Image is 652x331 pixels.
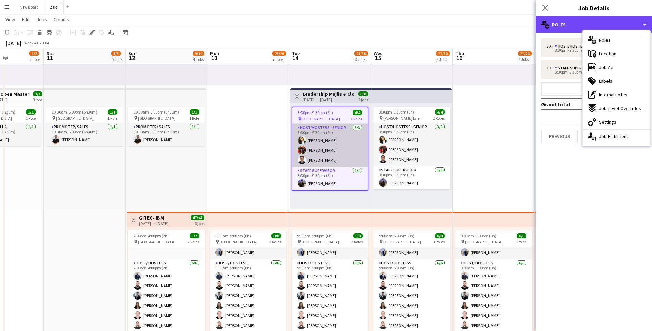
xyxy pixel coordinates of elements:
span: [GEOGRAPHIC_DATA] [138,239,176,244]
span: [GEOGRAPHIC_DATA] [302,116,340,121]
span: [GEOGRAPHIC_DATA] [220,239,257,244]
div: 6 jobs [195,220,204,226]
td: Grand total [541,99,603,110]
app-card-role: Runner1/19:00am-5:00pm (8h)[PERSON_NAME] [210,236,286,259]
span: 21/24 [518,51,532,56]
span: 47/47 [191,215,204,220]
span: 16 [455,54,464,62]
span: Thu [456,50,464,56]
div: 5 Jobs [112,57,122,62]
span: [PERSON_NAME] farm [383,116,422,121]
span: 8/8 [353,233,363,238]
span: 4/4 [435,109,445,115]
span: 2 Roles [433,116,445,121]
span: 10:30am-5:00pm (6h30m) [133,109,179,115]
app-job-card: 3:30pm-9:30pm (6h)4/4 [PERSON_NAME] farm2 RolesHost/Hostess - Senior3/33:30pm-9:30pm (6h)[PERSON_... [373,107,450,189]
app-job-card: 10:30am-5:00pm (6h30m)1/1 [GEOGRAPHIC_DATA]1 RolePromoter/ Sales1/110:30am-5:00pm (6h30m)[PERSON_... [128,107,205,146]
span: 9:00am-5:00pm (8h) [379,233,414,238]
span: 3/5 [111,51,121,56]
span: 9:00am-5:00pm (8h) [215,233,251,238]
span: Location [599,51,616,57]
span: 3 Roles [515,239,526,244]
span: View [5,16,15,23]
span: Roles [599,37,611,43]
app-card-role: Host/Hostess - Senior3/33:30pm-9:30pm (6h)[PERSON_NAME][PERSON_NAME][PERSON_NAME] [292,124,368,167]
div: 2 jobs [358,96,368,102]
div: 8 Jobs [355,57,368,62]
span: 8/8 [271,233,281,238]
app-card-role: Staff Supervisor1/13:30pm-9:30pm (6h)[PERSON_NAME] [373,166,450,189]
h3: Leadership Majlis & Closing Dinner [303,91,354,97]
div: 7 Jobs [273,57,286,62]
span: 3 Roles [269,239,281,244]
div: Host/Hostess - Senior [555,44,606,49]
button: New Board [14,0,44,14]
span: 11 [46,54,54,62]
div: Job Fulfilment [583,130,650,143]
div: 3 x [547,44,555,49]
span: Labels [599,78,612,84]
div: 8 Jobs [436,57,449,62]
span: Internal notes [599,92,627,98]
div: 4 Jobs [193,57,204,62]
span: 8/8 [435,233,445,238]
span: 14 [291,54,300,62]
span: Wed [374,50,383,56]
div: 1 x [547,66,555,70]
button: Zaid [44,0,64,14]
span: Edit [22,16,30,23]
span: Tue [292,50,300,56]
span: Job Ad [599,64,613,70]
span: 10:30am-5:00pm (6h30m) [52,109,97,115]
button: Previous [541,130,578,143]
span: [GEOGRAPHIC_DATA] [383,239,421,244]
app-card-role: Host/Hostess - Senior3/33:30pm-9:30pm (6h)[PERSON_NAME][PERSON_NAME][PERSON_NAME] [373,123,450,166]
app-card-role-placeholder: Runner [128,236,205,259]
span: 27/30 [354,51,368,56]
button: Add role [541,82,647,96]
span: 3:30pm-9:30pm (6h) [298,110,333,115]
div: 3:30pm-9:30pm (6h) [547,70,634,74]
span: 13 [209,54,219,62]
span: 1/1 [190,109,199,115]
span: 3/3 [33,91,42,96]
span: Sat [47,50,54,56]
app-card-role: Staff Supervisor1/13:30pm-9:30pm (6h)[PERSON_NAME] [292,167,368,190]
div: 3:30pm-9:30pm (6h)4/4 [GEOGRAPHIC_DATA]2 RolesHost/Hostess - Senior3/33:30pm-9:30pm (6h)[PERSON_N... [292,107,368,191]
div: 10:30am-5:00pm (6h30m)1/1 [GEOGRAPHIC_DATA]1 RolePromoter/ Sales1/110:30am-5:00pm (6h30m)[PERSON_... [46,107,123,146]
a: Jobs [34,15,50,24]
span: 1/1 [108,109,117,115]
a: Edit [19,15,33,24]
span: Jobs [37,16,47,23]
a: Comms [51,15,72,24]
app-card-role: Promoter/ Sales1/110:30am-5:00pm (6h30m)[PERSON_NAME] [46,123,123,146]
div: 3:30pm-9:30pm (6h) [547,49,634,52]
app-card-role: Promoter/ Sales1/110:30am-5:00pm (6h30m)[PERSON_NAME] [128,123,205,146]
span: Settings [599,119,616,125]
span: 9:00am-5:00pm (8h) [297,233,333,238]
span: 3 Roles [433,239,445,244]
span: 3 Roles [351,239,363,244]
div: 7 Jobs [518,57,531,62]
span: [GEOGRAPHIC_DATA] [465,239,503,244]
a: View [3,15,18,24]
app-card-role: Runner1/19:00am-5:00pm (8h)[PERSON_NAME] [373,236,450,259]
span: [GEOGRAPHIC_DATA] [302,239,339,244]
span: Sun [128,50,137,56]
app-card-role: Runner1/19:00am-5:00pm (8h)[PERSON_NAME] [292,236,368,259]
div: +04 [42,40,49,45]
span: Mon [210,50,219,56]
span: 8/8 [517,233,526,238]
div: 2 Jobs [30,57,40,62]
span: 8/8 [358,91,368,96]
span: 15 [373,54,383,62]
span: 27/30 [436,51,450,56]
span: Week 41 [23,40,40,45]
div: [DATE] [5,40,21,47]
div: Staff Supervisor [555,66,596,70]
span: 12 [127,54,137,62]
span: [GEOGRAPHIC_DATA] [138,116,176,121]
span: Job-Level Overrides [599,105,641,111]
